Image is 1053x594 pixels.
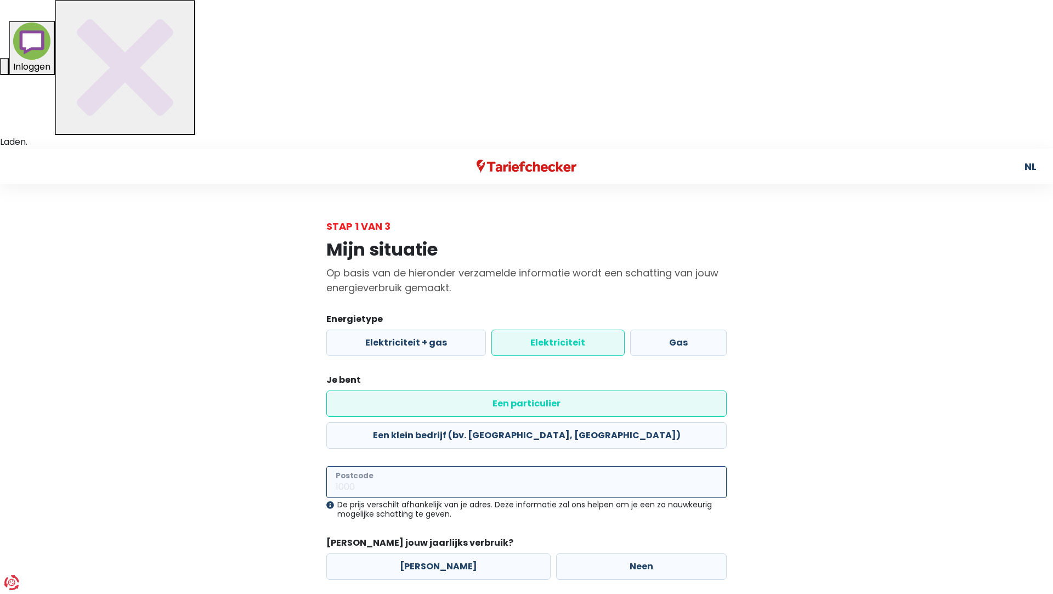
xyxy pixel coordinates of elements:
p: Op basis van de hieronder verzamelde informatie wordt een schatting van jouw energieverbruik gema... [326,265,727,295]
legend: Je bent [326,374,727,391]
label: Neen [556,553,727,580]
label: Een klein bedrijf (bv. [GEOGRAPHIC_DATA], [GEOGRAPHIC_DATA]) [326,422,727,449]
legend: Energietype [326,313,727,330]
label: Gas [630,330,727,356]
input: 1000 [326,466,727,498]
legend: [PERSON_NAME] jouw jaarlijks verbruik? [326,536,727,553]
a: NL [1024,149,1035,184]
div: De prijs verschilt afhankelijk van je adres. Deze informatie zal ons helpen om je een zo nauwkeur... [326,500,727,519]
span: Inloggen [13,60,50,73]
label: [PERSON_NAME] [326,553,551,580]
img: Tariefchecker logo [477,160,576,173]
label: Een particulier [326,391,727,417]
h1: Mijn situatie [326,239,727,260]
div: Stap 1 van 3 [326,219,727,234]
label: Elektriciteit + gas [326,330,486,356]
label: Elektriciteit [491,330,624,356]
